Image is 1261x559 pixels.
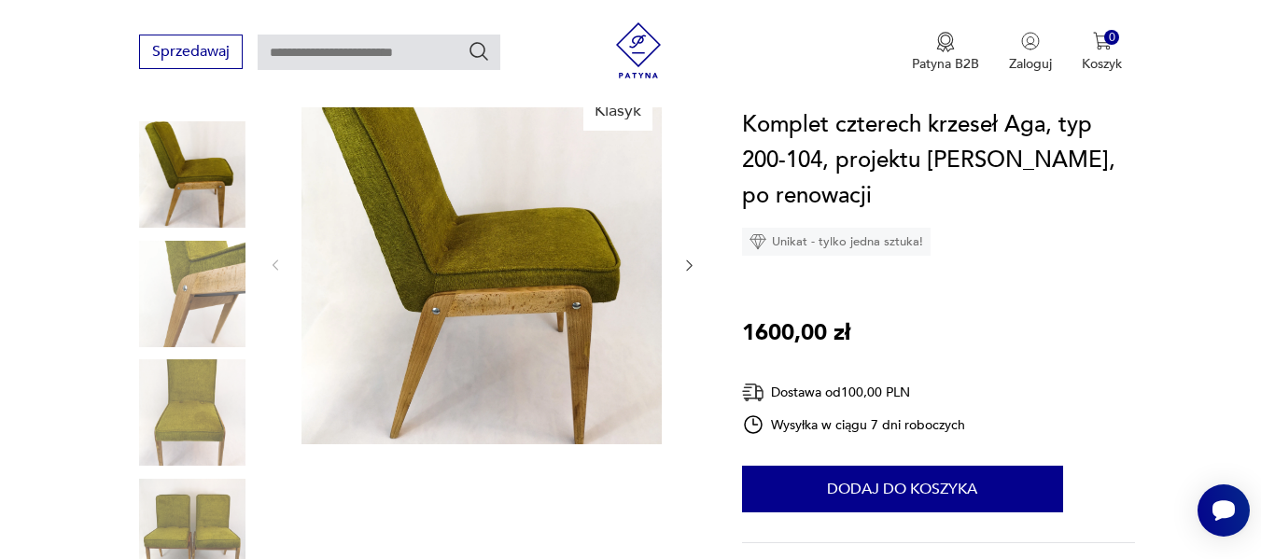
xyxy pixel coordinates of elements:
[1082,32,1122,73] button: 0Koszyk
[139,35,243,69] button: Sprzedawaj
[742,228,931,256] div: Unikat - tylko jedna sztuka!
[301,84,662,444] img: Zdjęcie produktu Komplet czterech krzeseł Aga, typ 200-104, projektu Józefa Chierowskiego, po ren...
[468,40,490,63] button: Szukaj
[912,55,979,73] p: Patyna B2B
[1082,55,1122,73] p: Koszyk
[583,91,652,131] div: Klasyk
[139,121,245,228] img: Zdjęcie produktu Komplet czterech krzeseł Aga, typ 200-104, projektu Józefa Chierowskiego, po ren...
[1093,32,1112,50] img: Ikona koszyka
[1009,32,1052,73] button: Zaloguj
[742,381,966,404] div: Dostawa od 100,00 PLN
[750,233,766,250] img: Ikona diamentu
[1198,484,1250,537] iframe: Smartsupp widget button
[912,32,979,73] a: Ikona medaluPatyna B2B
[139,359,245,466] img: Zdjęcie produktu Komplet czterech krzeseł Aga, typ 200-104, projektu Józefa Chierowskiego, po ren...
[139,47,243,60] a: Sprzedawaj
[1021,32,1040,50] img: Ikonka użytkownika
[742,413,966,436] div: Wysyłka w ciągu 7 dni roboczych
[742,107,1136,214] h1: Komplet czterech krzeseł Aga, typ 200-104, projektu [PERSON_NAME], po renowacji
[1104,30,1120,46] div: 0
[610,22,666,78] img: Patyna - sklep z meblami i dekoracjami vintage
[139,241,245,347] img: Zdjęcie produktu Komplet czterech krzeseł Aga, typ 200-104, projektu Józefa Chierowskiego, po ren...
[1009,55,1052,73] p: Zaloguj
[742,466,1063,512] button: Dodaj do koszyka
[912,32,979,73] button: Patyna B2B
[742,381,764,404] img: Ikona dostawy
[742,315,850,351] p: 1600,00 zł
[936,32,955,52] img: Ikona medalu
